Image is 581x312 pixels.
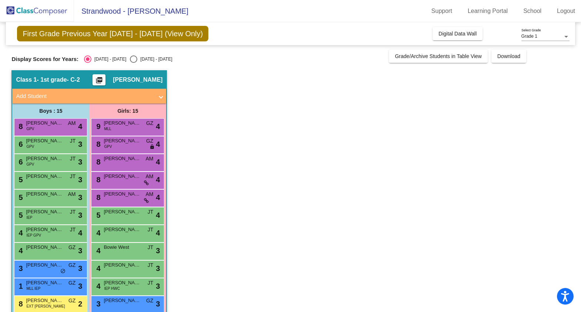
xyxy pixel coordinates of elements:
span: 3 [78,139,82,150]
span: JT [148,244,154,251]
span: JT [70,137,76,145]
span: JT [148,279,154,287]
div: Girls: 15 [89,104,166,118]
span: 4 [156,210,160,221]
span: JT [148,261,154,269]
span: 3 [78,210,82,221]
span: GPV [26,126,34,132]
span: MLL IEP [26,286,40,291]
button: Grade/Archive Students in Table View [389,50,488,63]
span: IEP [26,215,32,220]
span: GZ [146,137,153,145]
span: 5 [17,193,23,201]
span: [PERSON_NAME] [104,208,141,216]
span: JT [70,208,76,216]
span: [PERSON_NAME] [26,137,63,145]
div: [DATE] - [DATE] [137,56,172,62]
span: [PERSON_NAME] [26,155,63,162]
span: 4 [78,121,82,132]
span: First Grade Previous Year [DATE] - [DATE] (View Only) [17,26,208,41]
span: 8 [17,300,23,308]
span: 2 [78,298,82,309]
span: GZ [68,279,75,287]
button: Print Students Details [93,74,105,85]
span: [PERSON_NAME] [26,297,63,304]
span: [PERSON_NAME] [104,155,141,162]
span: GZ [146,119,153,127]
span: AM [145,173,153,180]
span: GZ [68,297,75,305]
span: 5 [17,211,23,219]
span: 3 [94,300,100,308]
button: Digital Data Wall [433,27,483,40]
span: 4 [156,192,160,203]
span: Class 1 [16,76,37,84]
span: 4 [94,282,100,290]
span: GPV [26,162,34,167]
span: 4 [156,139,160,150]
button: Download [491,50,526,63]
span: IEP HWC [104,286,120,291]
span: 8 [94,193,100,201]
span: 3 [156,245,160,256]
mat-panel-title: Add Student [16,92,154,101]
span: 3 [78,174,82,185]
mat-icon: picture_as_pdf [95,77,104,87]
span: [PERSON_NAME] [104,226,141,233]
span: GPV [104,144,112,149]
span: AM [145,190,153,198]
span: 4 [17,229,23,237]
span: AM [145,155,153,163]
a: Logout [551,5,581,17]
span: GPV [26,144,34,149]
span: [PERSON_NAME] [26,208,63,216]
span: [PERSON_NAME] [104,190,141,198]
span: 8 [94,140,100,148]
span: 3 [78,263,82,274]
span: AM [68,190,75,198]
a: School [517,5,547,17]
span: Strandwood - [PERSON_NAME] [74,5,188,17]
a: Learning Portal [462,5,514,17]
span: JT [148,208,154,216]
span: 8 [94,176,100,184]
span: [PERSON_NAME] [104,261,141,269]
span: 3 [78,192,82,203]
a: Support [426,5,458,17]
span: 4 [94,247,100,255]
span: [PERSON_NAME] [113,76,162,84]
span: Grade/Archive Students in Table View [395,53,482,59]
span: 4 [17,247,23,255]
span: lock [150,144,155,150]
mat-radio-group: Select an option [84,55,172,63]
span: 6 [17,158,23,166]
span: 8 [94,158,100,166]
span: [PERSON_NAME] [104,137,141,145]
span: [PERSON_NAME] [104,279,141,286]
span: 3 [17,264,23,272]
span: 3 [78,245,82,256]
span: Download [497,53,520,59]
span: [PERSON_NAME] [26,244,63,251]
span: [PERSON_NAME] [26,261,63,269]
span: [PERSON_NAME] [26,190,63,198]
span: 4 [156,174,160,185]
span: Bowie West [104,244,141,251]
span: GZ [68,244,75,251]
span: 4 [78,227,82,238]
span: 4 [94,229,100,237]
span: AM [68,119,75,127]
span: IEP GPV [26,233,41,238]
span: Digital Data Wall [439,31,477,37]
span: EXT [PERSON_NAME] [26,303,65,309]
span: [PERSON_NAME] [26,279,63,286]
span: JT [148,226,154,234]
div: Boys : 15 [12,104,89,118]
span: 4 [156,121,160,132]
span: 4 [94,264,100,272]
span: 3 [78,156,82,167]
span: [PERSON_NAME][GEOGRAPHIC_DATA] [104,297,141,304]
span: GZ [146,297,153,305]
span: [PERSON_NAME] [104,173,141,180]
span: 9 [94,122,100,130]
